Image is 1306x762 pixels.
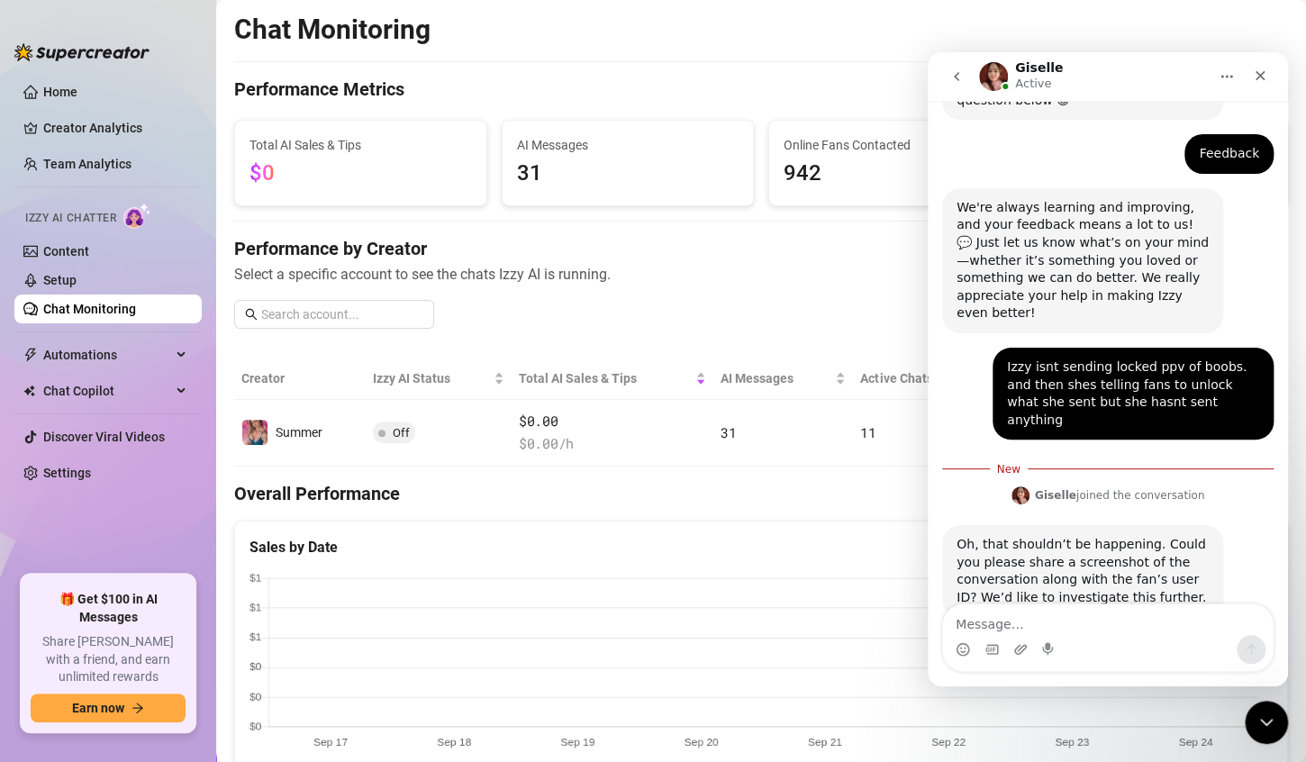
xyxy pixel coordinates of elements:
a: Setup [43,273,77,287]
span: Automations [43,340,171,369]
span: Total AI Sales & Tips [249,135,472,155]
span: 11 [860,423,875,441]
span: 31 [517,157,739,191]
h4: Overall Performance [234,481,1288,506]
a: Discover Viral Videos [43,430,165,444]
a: Settings [43,466,91,480]
th: Creator [234,358,366,400]
span: 🎁 Get $100 in AI Messages [31,591,186,626]
th: Izzy AI Status [366,358,512,400]
a: Chat Monitoring [43,302,136,316]
button: Earn nowarrow-right [31,694,186,722]
th: Active Chats [853,358,992,400]
span: Active Chats [860,368,970,388]
h4: Performance by Creator [234,236,1288,261]
span: AI Messages [517,135,739,155]
img: Summer [242,420,268,445]
span: Total AI Sales & Tips [519,368,692,388]
h2: Chat Monitoring [234,13,431,47]
span: $0.00 [519,411,706,432]
h4: Performance Metrics [234,77,404,105]
iframe: Intercom live chat [928,52,1288,686]
span: Select a specific account to see the chats Izzy AI is running. [234,263,1288,286]
a: Creator Analytics [43,113,187,142]
th: AI Messages [713,358,853,400]
a: Team Analytics [43,157,132,171]
span: $ 0.00 /h [519,433,706,455]
img: logo-BBDzfeDw.svg [14,43,150,61]
span: $0 [249,160,275,186]
a: Content [43,244,89,259]
span: Summer [276,425,322,440]
span: Online Fans Contacted [784,135,1006,155]
input: Search account... [261,304,423,324]
span: thunderbolt [23,348,38,362]
span: Earn now [72,701,124,715]
span: Izzy AI Status [373,368,490,388]
span: arrow-right [132,702,144,714]
th: Total AI Sales & Tips [512,358,713,400]
img: AI Chatter [123,203,151,229]
img: Chat Copilot [23,385,35,397]
div: Sales by Date [249,536,1273,558]
span: Chat Copilot [43,376,171,405]
span: Off [393,426,410,440]
span: Izzy AI Chatter [25,210,116,227]
span: 31 [721,423,736,441]
a: Home [43,85,77,99]
span: search [245,308,258,321]
span: Share [PERSON_NAME] with a friend, and earn unlimited rewards [31,633,186,686]
span: AI Messages [721,368,831,388]
span: 942 [784,157,1006,191]
iframe: Intercom live chat [1245,701,1288,744]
